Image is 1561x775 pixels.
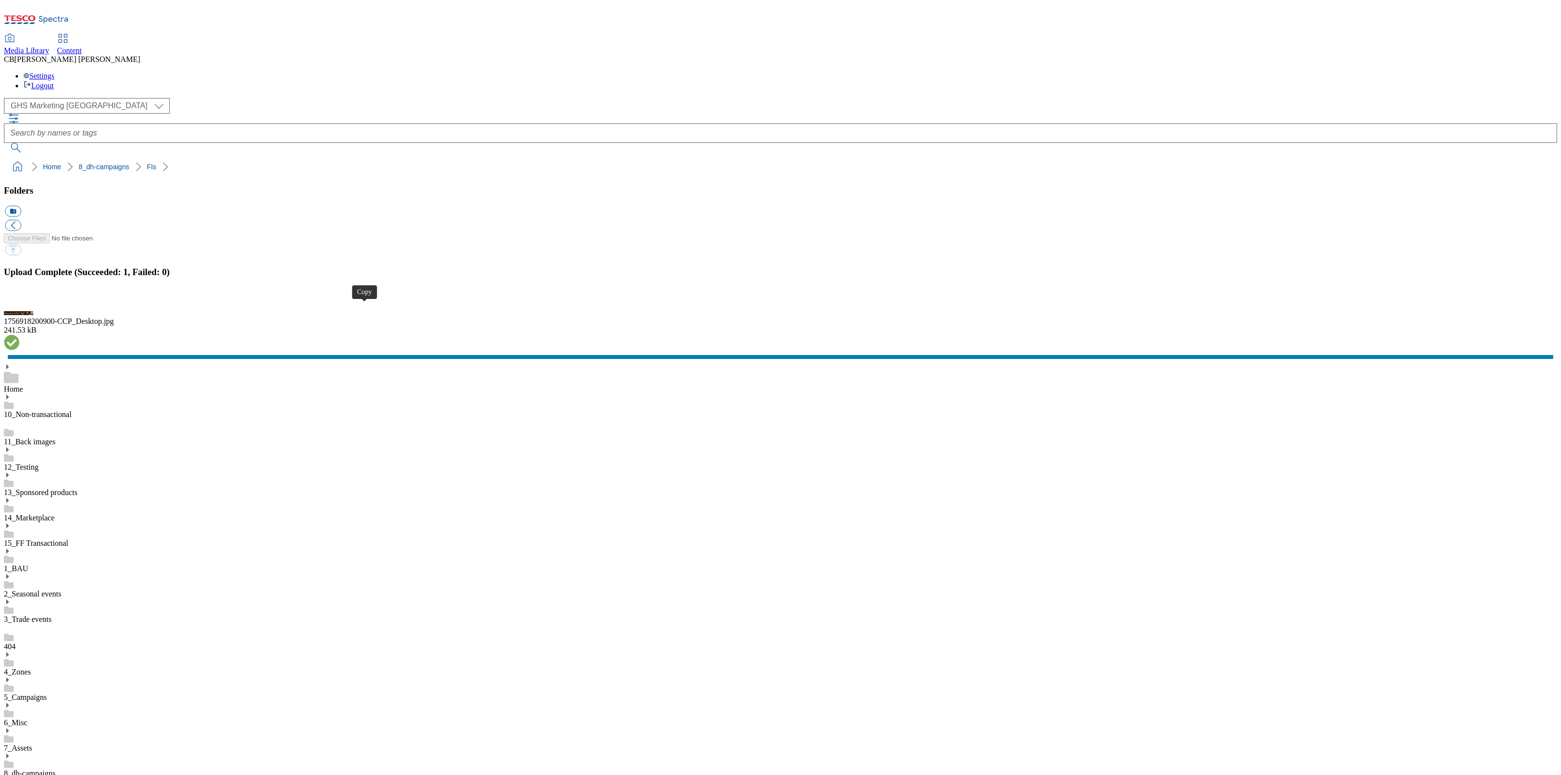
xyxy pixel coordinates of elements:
a: 7_Assets [4,744,32,752]
a: 3_Trade events [4,615,52,623]
h3: Upload Complete (Succeeded: 1, Failed: 0) [4,267,1557,278]
a: 15_FF Transactional [4,539,68,547]
a: 8_dh-campaigns [79,163,129,171]
a: Home [4,385,23,393]
a: 6_Misc [4,718,27,727]
a: Media Library [4,35,49,55]
span: [PERSON_NAME] [PERSON_NAME] [14,55,140,63]
a: Settings [23,72,55,80]
img: preview [4,311,33,315]
a: 10_Non-transactional [4,410,72,418]
a: 404 [4,642,16,651]
a: FIs [147,163,156,171]
input: Search by names or tags [4,123,1557,143]
a: 14_Marketplace [4,514,55,522]
div: 1756918200900-CCP_Desktop.jpg [4,317,1557,326]
span: Content [57,46,82,55]
a: 11_Back images [4,437,56,446]
nav: breadcrumb [4,158,1557,176]
a: 5_Campaigns [4,693,47,701]
a: 12_Testing [4,463,39,471]
span: CB [4,55,14,63]
a: 13_Sponsored products [4,488,78,497]
a: Logout [23,81,54,90]
div: 241.53 kB [4,326,1557,335]
a: Content [57,35,82,55]
h3: Folders [4,185,1557,196]
a: 2_Seasonal events [4,590,61,598]
span: Media Library [4,46,49,55]
a: Home [43,163,61,171]
a: 1_BAU [4,564,28,573]
a: 4_Zones [4,668,31,676]
a: home [10,159,25,175]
